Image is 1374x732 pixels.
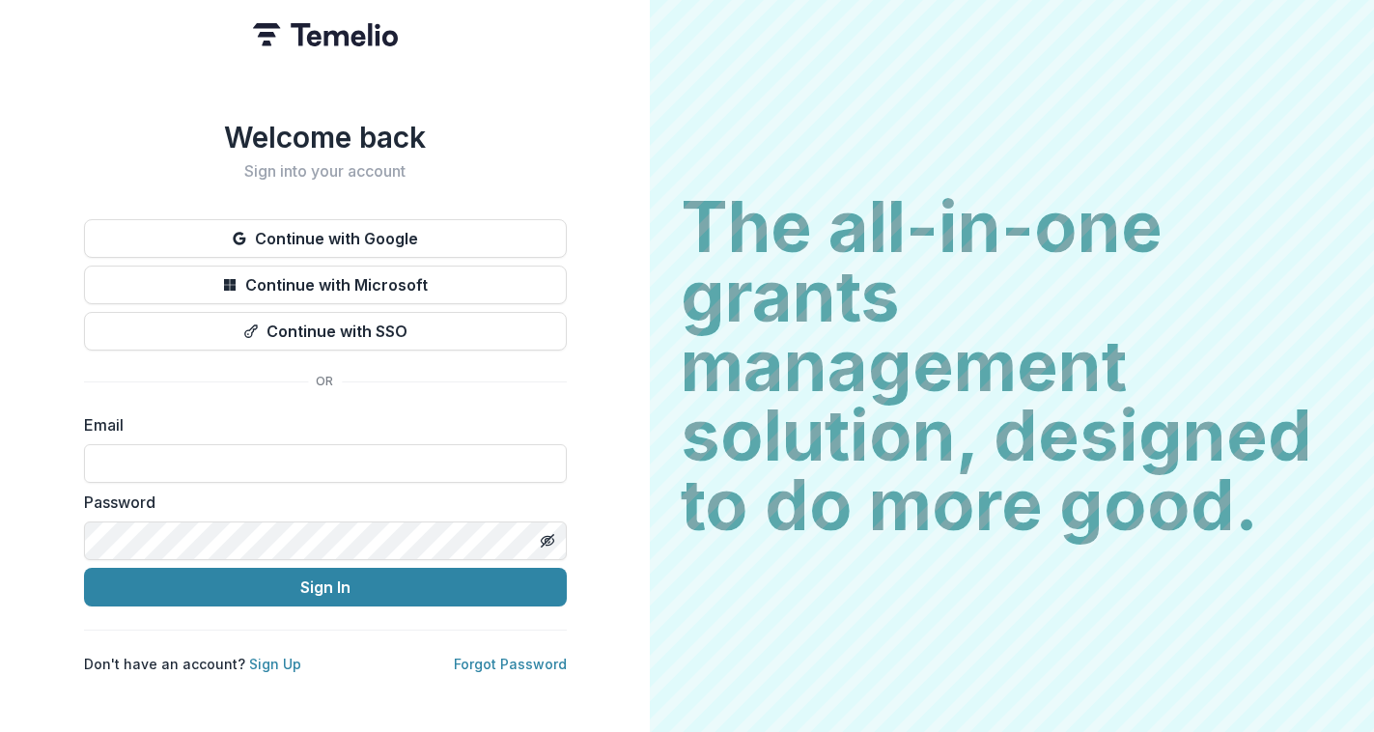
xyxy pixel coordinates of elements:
h2: Sign into your account [84,162,567,181]
h1: Welcome back [84,120,567,155]
button: Sign In [84,568,567,606]
label: Email [84,413,555,436]
button: Continue with Google [84,219,567,258]
img: Temelio [253,23,398,46]
button: Continue with SSO [84,312,567,351]
a: Forgot Password [454,656,567,672]
a: Sign Up [249,656,301,672]
label: Password [84,491,555,514]
p: Don't have an account? [84,654,301,674]
button: Continue with Microsoft [84,266,567,304]
button: Toggle password visibility [532,525,563,556]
